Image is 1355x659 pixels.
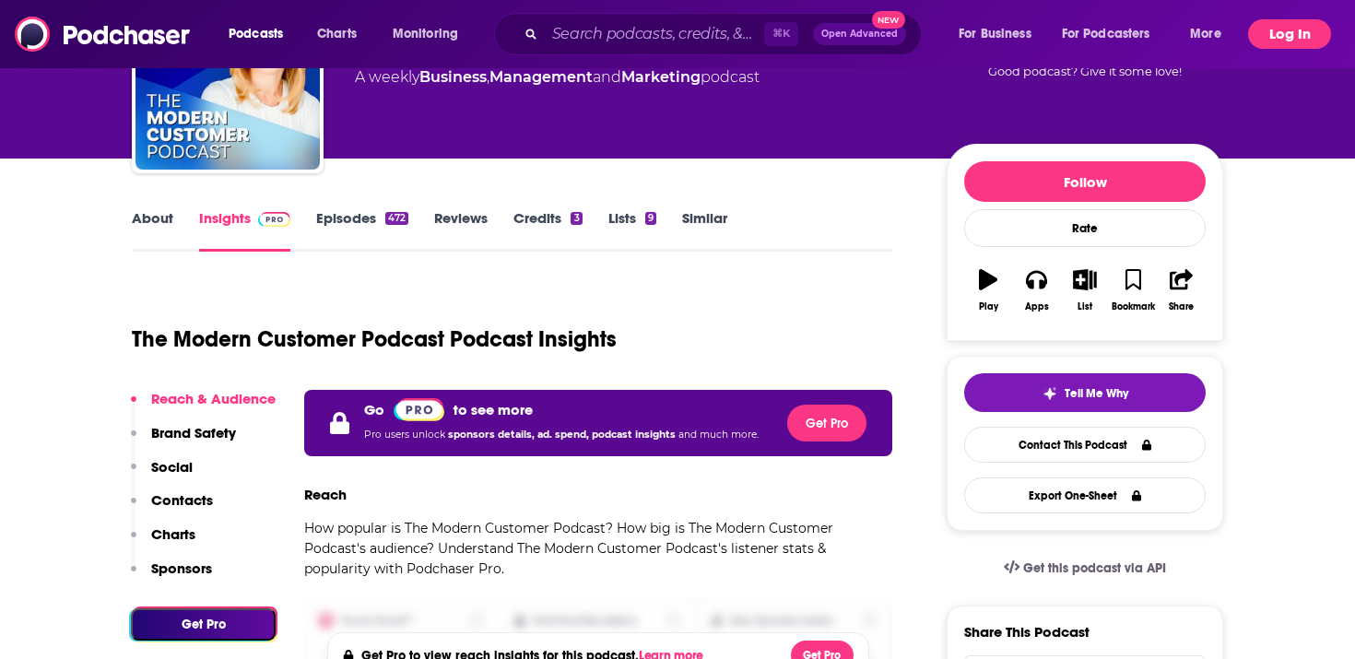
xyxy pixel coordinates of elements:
[229,21,283,47] span: Podcasts
[380,19,482,49] button: open menu
[964,623,1090,641] h3: Share This Podcast
[1043,386,1057,401] img: tell me why sparkle
[1065,386,1128,401] span: Tell Me Why
[872,11,905,29] span: New
[964,477,1206,513] button: Export One-Sheet
[434,209,488,252] a: Reviews
[489,68,593,86] a: Management
[131,608,276,641] button: Get Pro
[199,209,290,252] a: InsightsPodchaser Pro
[448,429,678,441] span: sponsors details, ad. spend, podcast insights
[317,21,357,47] span: Charts
[385,212,408,225] div: 472
[1109,257,1157,324] button: Bookmark
[131,390,276,424] button: Reach & Audience
[513,209,582,252] a: Credits3
[131,424,236,458] button: Brand Safety
[305,19,368,49] a: Charts
[258,212,290,227] img: Podchaser Pro
[1023,560,1166,576] span: Get this podcast via API
[151,424,236,441] p: Brand Safety
[1112,301,1155,312] div: Bookmark
[394,398,444,421] img: Podchaser Pro
[364,421,759,449] p: Pro users unlock and much more.
[15,17,192,52] img: Podchaser - Follow, Share and Rate Podcasts
[454,401,533,418] p: to see more
[512,13,939,55] div: Search podcasts, credits, & more...
[645,212,656,225] div: 9
[151,491,213,509] p: Contacts
[621,68,701,86] a: Marketing
[1050,19,1177,49] button: open menu
[979,301,998,312] div: Play
[1158,257,1206,324] button: Share
[787,405,866,441] button: Get Pro
[988,65,1182,78] span: Good podcast? Give it some love!
[813,23,906,45] button: Open AdvancedNew
[1025,301,1049,312] div: Apps
[946,19,1055,49] button: open menu
[593,68,621,86] span: and
[131,559,212,594] button: Sponsors
[364,401,384,418] p: Go
[964,373,1206,412] button: tell me why sparkleTell Me Why
[355,66,760,88] div: A weekly podcast
[304,486,347,503] h3: Reach
[1061,257,1109,324] button: List
[682,209,727,252] a: Similar
[964,161,1206,202] button: Follow
[393,21,458,47] span: Monitoring
[1169,301,1194,312] div: Share
[216,19,307,49] button: open menu
[151,525,195,543] p: Charts
[989,546,1181,591] a: Get this podcast via API
[132,209,173,252] a: About
[1248,19,1331,49] button: Log In
[131,458,193,492] button: Social
[1012,257,1060,324] button: Apps
[131,491,213,525] button: Contacts
[151,559,212,577] p: Sponsors
[151,390,276,407] p: Reach & Audience
[487,68,489,86] span: ,
[545,19,764,49] input: Search podcasts, credits, & more...
[1190,21,1221,47] span: More
[964,209,1206,247] div: Rate
[608,209,656,252] a: Lists9
[132,325,617,353] h1: The Modern Customer Podcast Podcast Insights
[821,29,898,39] span: Open Advanced
[394,397,444,421] a: Pro website
[131,525,195,559] button: Charts
[151,458,193,476] p: Social
[964,427,1206,463] a: Contact This Podcast
[1177,19,1244,49] button: open menu
[571,212,582,225] div: 3
[764,22,798,46] span: ⌘ K
[1062,21,1150,47] span: For Podcasters
[964,257,1012,324] button: Play
[959,21,1031,47] span: For Business
[419,68,487,86] a: Business
[304,518,892,579] p: How popular is The Modern Customer Podcast? How big is The Modern Customer Podcast's audience? Un...
[1078,301,1092,312] div: List
[316,209,408,252] a: Episodes472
